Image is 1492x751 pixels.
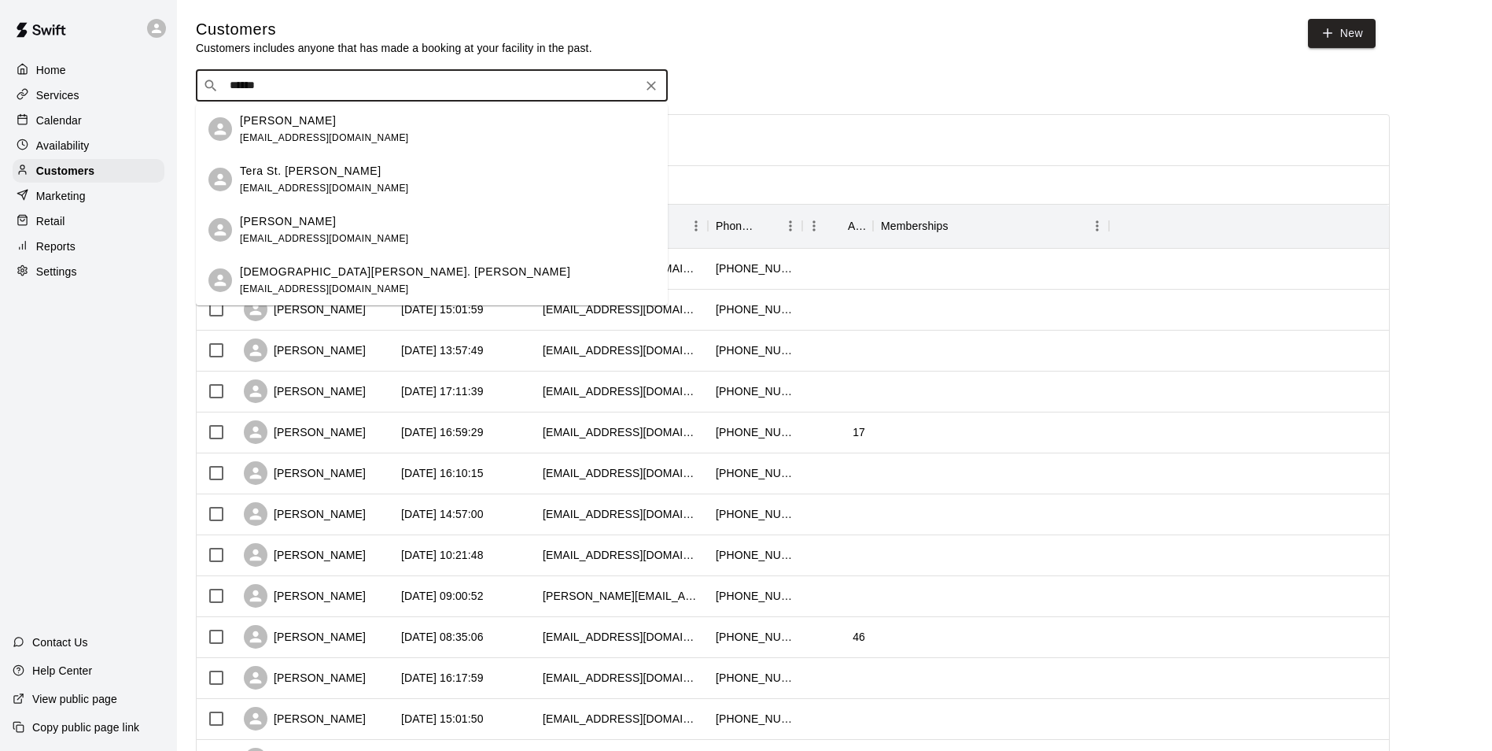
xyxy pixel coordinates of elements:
div: +14806500359 [716,261,794,276]
p: Contact Us [32,634,88,650]
div: 2025-10-13 16:59:29 [401,424,484,440]
div: sartinjr4@yahoo.com [543,629,700,645]
div: primer1982@gmail.com [543,670,700,686]
div: [PERSON_NAME] [244,543,366,567]
div: 2025-10-14 13:57:49 [401,342,484,358]
div: curt.calvert@paladinsports.org [543,588,700,604]
div: Email [535,204,708,248]
div: 2025-10-12 15:01:50 [401,711,484,727]
div: 2025-10-13 16:10:15 [401,465,484,481]
div: +14802364131 [716,383,794,399]
div: +14803325976 [716,711,794,727]
button: Sort [949,215,971,237]
div: 2025-10-13 09:00:52 [401,588,484,604]
div: +16027633531 [716,629,794,645]
span: [EMAIL_ADDRESS][DOMAIN_NAME] [240,233,409,244]
div: 2025-10-13 08:35:06 [401,629,484,645]
div: Phone Number [716,204,757,248]
p: View public page [32,691,117,707]
div: 2025-10-14 15:01:59 [401,302,484,317]
div: +17732094160 [716,465,794,481]
div: +14808405941 [716,588,794,604]
p: Marketing [36,188,86,204]
p: Help Center [32,663,92,679]
div: 2025-10-13 17:11:39 [401,383,484,399]
p: Reports [36,239,76,254]
a: Settings [13,260,164,283]
a: New [1308,19,1376,48]
a: Marketing [13,184,164,208]
button: Sort [757,215,779,237]
div: Memberships [873,204,1109,248]
div: [PERSON_NAME] [244,339,366,362]
p: [PERSON_NAME] [240,113,336,129]
div: [PERSON_NAME] [244,707,366,731]
div: John Turturica [208,218,232,242]
div: +16193058370 [716,506,794,522]
p: Customers [36,163,94,179]
div: +12483422737 [716,424,794,440]
div: Jude St. John [208,268,232,292]
div: [PERSON_NAME] [244,379,366,403]
a: Calendar [13,109,164,132]
p: Home [36,62,66,78]
a: Retail [13,209,164,233]
div: [PERSON_NAME] [244,666,366,690]
div: msummers1003@yahoo.com [543,383,700,399]
div: [PERSON_NAME] [244,461,366,485]
p: Availability [36,138,90,154]
p: [PERSON_NAME] [240,213,336,230]
p: [DEMOGRAPHIC_DATA][PERSON_NAME]. [PERSON_NAME] [240,264,570,280]
p: Customers includes anyone that has made a booking at your facility in the past. [196,40,592,56]
span: [EMAIL_ADDRESS][DOMAIN_NAME] [240,132,409,143]
a: Services [13,83,164,107]
div: 46 [853,629,865,645]
p: Services [36,87,79,103]
div: [PERSON_NAME] [244,502,366,526]
a: Reports [13,235,164,258]
p: Settings [36,264,77,279]
p: Tera St. [PERSON_NAME] [240,163,381,179]
button: Menu [1085,214,1109,238]
div: Memberships [881,204,949,248]
div: [PERSON_NAME] [244,420,366,444]
div: Search customers by name or email [196,70,668,102]
span: [EMAIL_ADDRESS][DOMAIN_NAME] [240,283,409,294]
a: Customers [13,159,164,183]
div: 2025-10-13 14:57:00 [401,506,484,522]
p: Calendar [36,113,82,128]
button: Menu [684,214,708,238]
button: Menu [779,214,802,238]
div: Tera St. John [208,168,232,191]
h5: Customers [196,19,592,40]
div: Age [802,204,873,248]
div: Age [848,204,865,248]
div: [PERSON_NAME] [244,625,366,649]
a: Availability [13,134,164,157]
button: Sort [826,215,848,237]
div: Phone Number [708,204,802,248]
div: nickschmidt2010@live.com [543,342,700,358]
div: hunterlouden@gmail.com [543,302,700,317]
div: 17 [853,424,865,440]
div: John Turturica [208,117,232,141]
div: +14806702177 [716,342,794,358]
p: Copy public page link [32,720,139,735]
div: 2025-10-12 16:17:59 [401,670,484,686]
div: [PERSON_NAME] [244,584,366,608]
span: [EMAIL_ADDRESS][DOMAIN_NAME] [240,183,409,194]
div: pocahontas0222003@yahoo.com [543,465,700,481]
a: Home [13,58,164,82]
button: Menu [802,214,826,238]
button: Clear [640,75,662,97]
div: 2025-10-13 10:21:48 [401,547,484,563]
